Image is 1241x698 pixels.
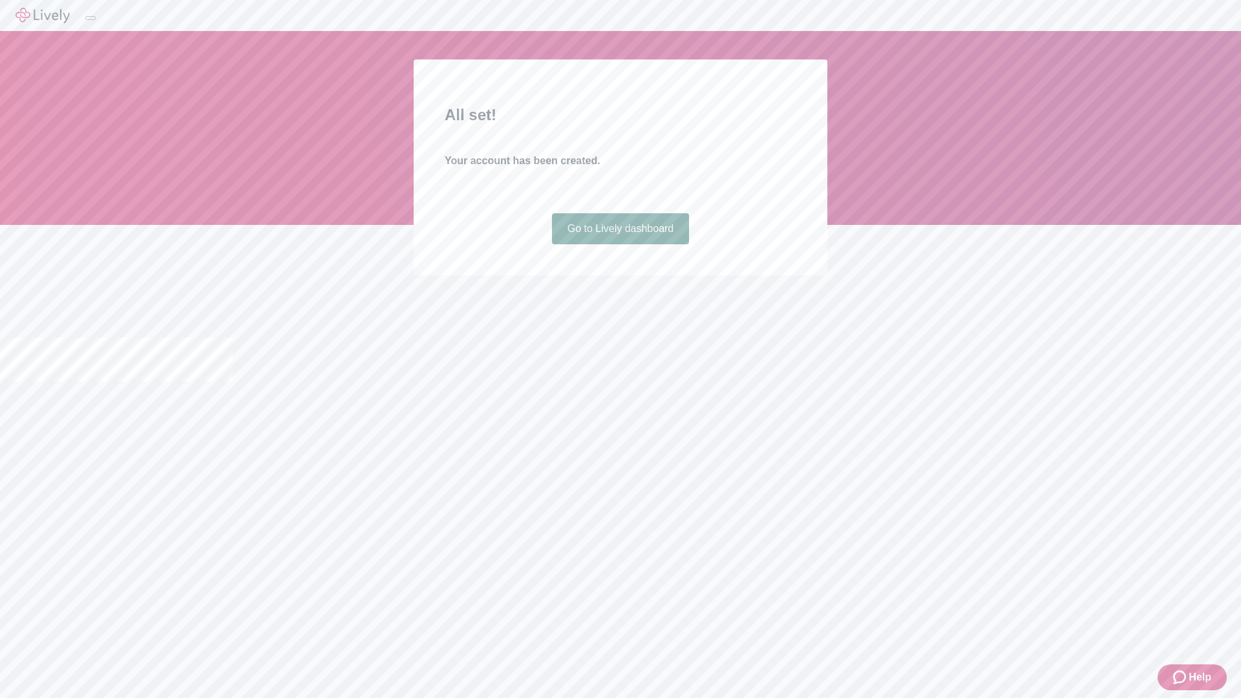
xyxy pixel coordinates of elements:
[85,16,96,20] button: Log out
[1158,664,1227,690] button: Zendesk support iconHelp
[1173,670,1189,685] svg: Zendesk support icon
[445,153,796,169] h4: Your account has been created.
[16,8,70,23] img: Lively
[1189,670,1211,685] span: Help
[445,103,796,127] h2: All set!
[552,213,690,244] a: Go to Lively dashboard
